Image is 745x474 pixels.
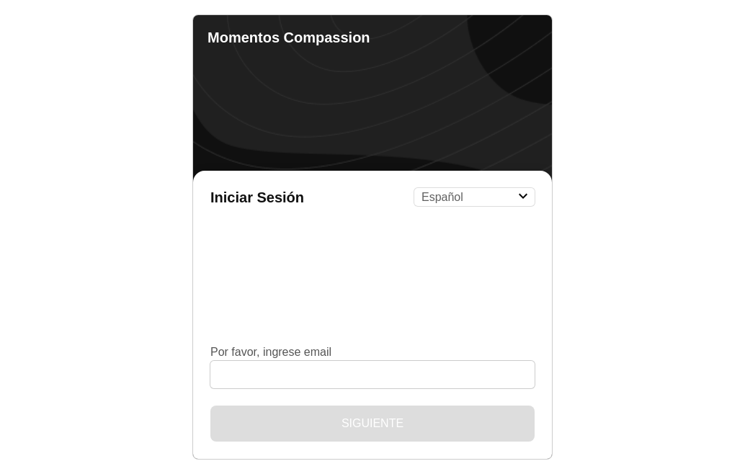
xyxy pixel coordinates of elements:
[414,188,535,206] select: Language
[210,361,535,388] input: Por favor, ingrese email
[208,30,370,45] b: Momentos Compassion
[210,406,535,442] button: Siguiente
[210,189,304,205] h1: Iniciar Sesión
[210,346,331,358] label: Por favor, ingrese email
